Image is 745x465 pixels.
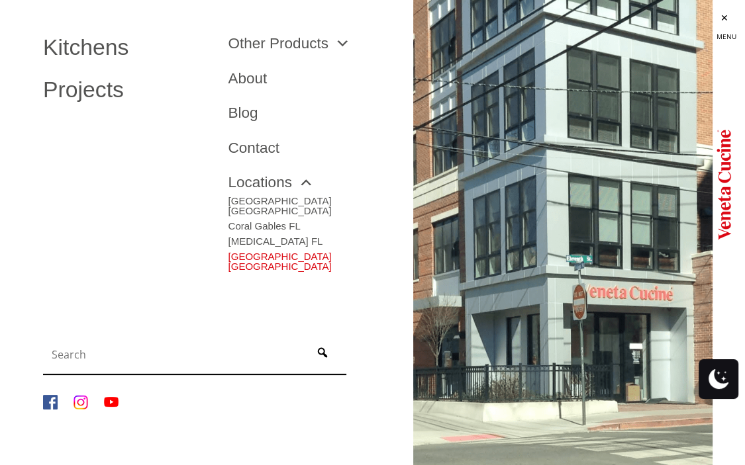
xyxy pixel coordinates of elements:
a: [GEOGRAPHIC_DATA] [GEOGRAPHIC_DATA] [228,190,394,216]
a: [MEDICAL_DATA] FL [228,231,394,246]
a: Other Products [228,36,350,52]
a: Projects [43,79,209,101]
a: Locations [228,175,314,190]
img: Logo [717,124,731,243]
img: Facebook [43,395,58,409]
img: YouTube [104,395,119,409]
img: Instagram [74,395,88,409]
a: Coral Gables FL [228,216,394,231]
a: About [228,71,394,87]
input: Search [46,341,302,368]
a: Kitchens [43,36,209,59]
a: Blog [228,106,394,121]
a: Contact [228,141,394,156]
a: [GEOGRAPHIC_DATA] [GEOGRAPHIC_DATA] [228,246,394,271]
